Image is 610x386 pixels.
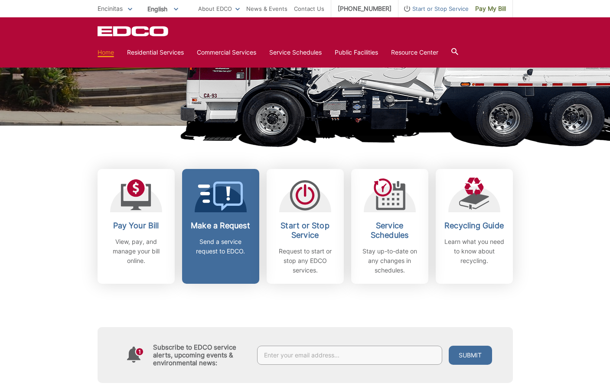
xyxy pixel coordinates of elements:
[104,221,168,230] h2: Pay Your Bill
[475,4,506,13] span: Pay My Bill
[246,4,287,13] a: News & Events
[442,237,506,266] p: Learn what you need to know about recycling.
[351,169,428,284] a: Service Schedules Stay up-to-date on any changes in schedules.
[198,4,240,13] a: About EDCO
[273,221,337,240] h2: Start or Stop Service
[182,169,259,284] a: Make a Request Send a service request to EDCO.
[358,247,422,275] p: Stay up-to-date on any changes in schedules.
[189,221,253,230] h2: Make a Request
[436,169,513,284] a: Recycling Guide Learn what you need to know about recycling.
[197,48,256,57] a: Commercial Services
[391,48,438,57] a: Resource Center
[269,48,322,57] a: Service Schedules
[257,346,442,365] input: Enter your email address...
[98,5,123,12] span: Encinitas
[273,247,337,275] p: Request to start or stop any EDCO services.
[141,2,185,16] span: English
[98,48,114,57] a: Home
[189,237,253,256] p: Send a service request to EDCO.
[98,169,175,284] a: Pay Your Bill View, pay, and manage your bill online.
[127,48,184,57] a: Residential Services
[335,48,378,57] a: Public Facilities
[294,4,324,13] a: Contact Us
[442,221,506,230] h2: Recycling Guide
[104,237,168,266] p: View, pay, and manage your bill online.
[358,221,422,240] h2: Service Schedules
[153,344,248,367] h4: Subscribe to EDCO service alerts, upcoming events & environmental news:
[98,26,170,36] a: EDCD logo. Return to the homepage.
